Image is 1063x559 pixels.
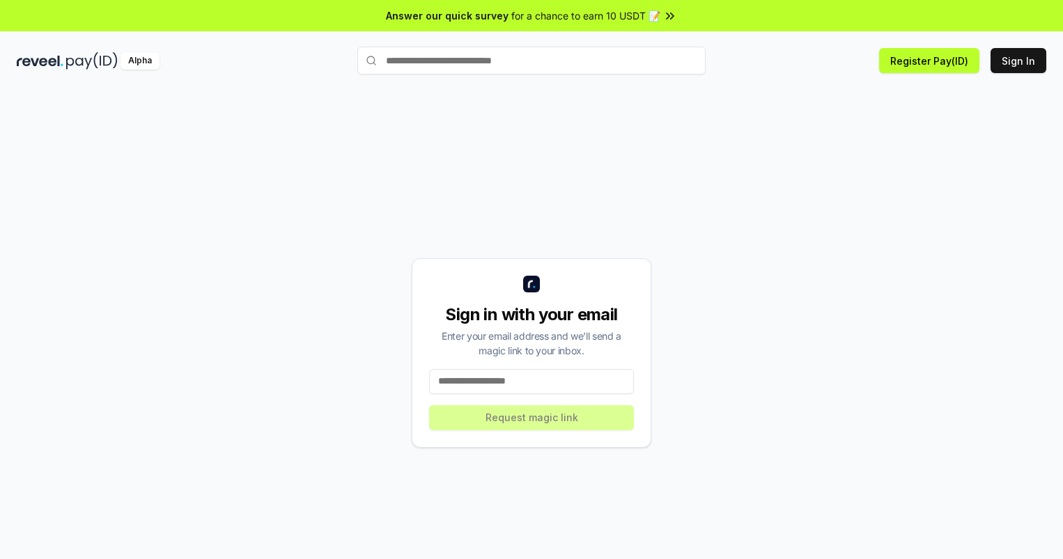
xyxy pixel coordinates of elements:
button: Register Pay(ID) [879,48,979,73]
img: logo_small [523,276,540,292]
span: for a chance to earn 10 USDT 📝 [511,8,660,23]
img: pay_id [66,52,118,70]
span: Answer our quick survey [386,8,509,23]
div: Sign in with your email [429,304,634,326]
div: Alpha [121,52,160,70]
img: reveel_dark [17,52,63,70]
button: Sign In [991,48,1046,73]
div: Enter your email address and we’ll send a magic link to your inbox. [429,329,634,358]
